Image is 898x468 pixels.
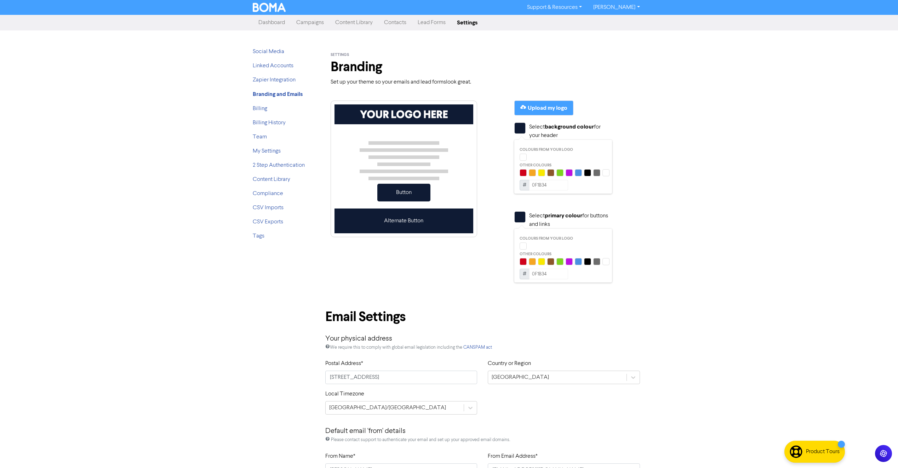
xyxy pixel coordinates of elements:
[584,169,591,176] div: #000000
[331,78,471,86] p: Set up your theme so your emails and lead forms look great.
[520,169,527,176] div: #D0021B
[584,258,591,265] div: #000000
[331,52,349,57] span: settings
[360,110,448,118] img: LOGO
[593,169,600,176] div: #6C6C6C
[545,212,582,219] strong: primary colour
[253,63,293,69] a: Linked Accounts
[378,16,412,30] a: Contacts
[463,345,492,350] a: CANSPAM act
[488,359,531,368] label: Country or Region
[253,205,284,211] a: CSV Imports
[331,59,471,75] h1: Branding
[514,211,609,229] div: Select for buttons and links
[545,123,594,130] strong: background colour
[520,258,527,265] div: #D0021B
[253,3,286,12] img: BOMA Logo
[451,16,483,30] a: Settings
[325,359,363,368] label: Postal Address*
[547,258,554,265] div: #8B572A
[325,344,640,359] div: We require this to comply with global email legislation including the
[520,163,551,168] span: Other colours
[291,16,330,30] a: Campaigns
[325,309,406,325] h1: Email Settings
[566,258,573,265] div: #BD10E0
[538,169,545,176] div: #F9E900
[575,258,582,265] div: #4A90E2
[253,16,291,30] a: Dashboard
[329,404,446,412] div: [GEOGRAPHIC_DATA]/[GEOGRAPHIC_DATA]
[566,169,573,176] div: #BD10E0
[528,104,567,112] div: Upload my logo
[253,233,264,239] a: Tags
[520,154,527,161] div: #ffffff
[253,77,296,83] a: Zapier Integration
[330,16,378,30] a: Content Library
[488,452,538,461] label: From Email Address*
[377,184,430,201] div: Button
[520,180,530,190] span: #
[520,269,530,279] span: #
[514,122,609,140] div: Select for your header
[325,420,640,436] p: Default email 'from' details
[253,91,303,98] strong: Branding and Emails
[520,236,573,241] span: Colours from your logo
[556,258,564,265] div: #7ED321
[575,169,582,176] div: #4A90E2
[492,373,549,382] div: [GEOGRAPHIC_DATA]
[588,2,645,13] a: [PERSON_NAME]
[547,169,554,176] div: #8B572A
[520,147,573,152] span: Colours from your logo
[253,148,281,154] a: My Settings
[253,120,286,126] a: Billing History
[556,169,564,176] div: #7ED321
[253,106,267,112] a: Billing
[521,2,588,13] a: Support & Resources
[593,258,600,265] div: #6C6C6C
[412,16,451,30] a: Lead Forms
[325,331,640,344] p: Your physical address
[520,252,551,257] span: Other colours
[253,162,305,168] a: 2 Step Authentication
[253,191,283,196] a: Compliance
[253,92,303,97] a: Branding and Emails
[529,258,536,265] div: #F5A623
[538,258,545,265] div: #F9E900
[325,436,640,452] div: Please contact support to authenticate your email and set up your approved email domains.
[253,134,267,140] a: Team
[377,212,430,230] div: Alternate Button
[325,390,364,398] label: Local Timezone
[602,258,610,265] div: #FFFFFF
[514,101,573,115] button: Upload my logo
[809,392,898,468] iframe: Chat Widget
[520,242,527,250] div: #ffffff
[325,452,355,461] label: From Name*
[253,219,283,225] a: CSV Exports
[253,49,284,55] a: Social Media
[253,177,290,182] a: Content Library
[529,169,536,176] div: #F5A623
[602,169,610,176] div: #FFFFFF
